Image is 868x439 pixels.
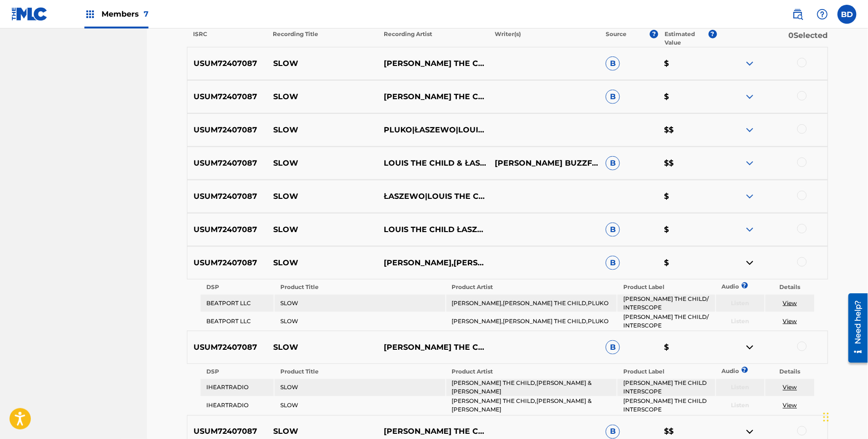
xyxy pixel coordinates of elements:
img: expand [744,91,756,103]
p: PLUKO|ŁASZEWO|LOUIS THE CHILD [378,124,489,136]
td: [PERSON_NAME],[PERSON_NAME] THE CHILD,PLUKO [446,313,617,330]
td: [PERSON_NAME] THE CHILD/ INTERSCOPE [618,313,715,330]
p: $ [658,191,717,202]
p: Listen [716,317,765,326]
p: Source [606,30,627,47]
p: Listen [716,383,765,392]
p: USUM72407087 [187,224,267,235]
p: $$ [658,124,717,136]
img: expand [744,224,756,235]
td: [PERSON_NAME] THE CHILD/ INTERSCOPE [618,295,715,312]
span: ? [744,367,745,373]
img: expand [744,58,756,69]
th: Product Artist [446,280,617,294]
p: Estimated Value [665,30,708,47]
p: [PERSON_NAME],[PERSON_NAME] THE CHILD,PLUKO [378,257,489,269]
p: ŁASZEWO|LOUIS THE CHILD|PLUKO [378,191,489,202]
p: Recording Title [267,30,378,47]
img: contract [744,257,756,269]
a: View [783,402,797,409]
p: [PERSON_NAME] BUZZFREDDY KENNETTJAMES NORTONPETEY MARTINROBBY HAULDRENSOL WASKEEVA BOULEYJUSTIN D... [489,158,600,169]
p: $ [658,224,717,235]
a: View [783,299,797,307]
p: [PERSON_NAME] THE CHILD,[PERSON_NAME] & [PERSON_NAME] [378,342,489,353]
p: USUM72407087 [187,158,267,169]
td: [PERSON_NAME] THE CHILD,[PERSON_NAME] & [PERSON_NAME] [446,379,617,396]
td: IHEARTRADIO [201,379,274,396]
td: IHEARTRADIO [201,397,274,414]
a: View [783,384,797,391]
iframe: Chat Widget [821,393,868,439]
th: Product Artist [446,365,617,378]
p: SLOW [267,191,378,202]
p: USUM72407087 [187,124,267,136]
p: SLOW [267,426,378,438]
p: Listen [716,299,765,308]
th: DSP [201,365,274,378]
p: [PERSON_NAME] THE CHILD,[PERSON_NAME],[PERSON_NAME] [378,91,489,103]
td: BEATPORT LLC [201,295,274,312]
p: Audio [716,282,728,291]
p: LOUIS THE CHILD ŁASZEWO PLUKO [378,224,489,235]
img: contract [744,342,756,353]
img: Top Rightsholders [84,9,96,20]
p: $$ [658,426,717,438]
p: USUM72407087 [187,257,267,269]
img: help [817,9,828,20]
p: 0 Selected [717,30,828,47]
p: SLOW [267,158,378,169]
th: Product Title [275,365,445,378]
p: USUM72407087 [187,191,267,202]
p: USUM72407087 [187,91,267,103]
p: $ [658,342,717,353]
span: B [606,256,620,270]
p: Writer(s) [489,30,600,47]
td: [PERSON_NAME] THE CHILD INTERSCOPE [618,379,715,396]
th: Product Title [275,280,445,294]
th: Details [766,365,814,378]
p: Recording Artist [378,30,489,47]
td: [PERSON_NAME],[PERSON_NAME] THE CHILD,PLUKO [446,295,617,312]
span: 7 [144,9,148,19]
p: LOUIS THE CHILD & ŁASZEWO & PLUKO [378,158,489,169]
img: expand [744,158,756,169]
p: $$ [658,158,717,169]
td: BEATPORT LLC [201,313,274,330]
span: B [606,425,620,439]
p: SLOW [267,224,378,235]
th: DSP [201,280,274,294]
th: Product Label [618,280,715,294]
img: expand [744,124,756,136]
img: search [792,9,803,20]
td: SLOW [275,397,445,414]
span: B [606,156,620,170]
iframe: Resource Center [841,290,868,366]
span: B [606,223,620,237]
td: [PERSON_NAME] THE CHILD INTERSCOPE [618,397,715,414]
td: SLOW [275,313,445,330]
img: MLC Logo [11,7,48,21]
span: Members [102,9,148,19]
p: Audio [716,367,728,375]
span: B [606,56,620,71]
p: SLOW [267,257,378,269]
a: Public Search [788,5,807,24]
p: USUM72407087 [187,58,267,69]
img: expand [744,191,756,202]
span: B [606,340,620,355]
p: $ [658,58,717,69]
p: Listen [716,402,765,410]
th: Product Label [618,365,715,378]
td: SLOW [275,295,445,312]
p: [PERSON_NAME] THE CHILD [378,58,489,69]
td: SLOW [275,379,445,396]
span: B [606,90,620,104]
p: USUM72407087 [187,426,267,438]
div: Drag [823,403,829,431]
p: $ [658,91,717,103]
p: [PERSON_NAME] THE CHILD,[PERSON_NAME],PLUKO [378,426,489,438]
p: SLOW [267,58,378,69]
a: View [783,318,797,325]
